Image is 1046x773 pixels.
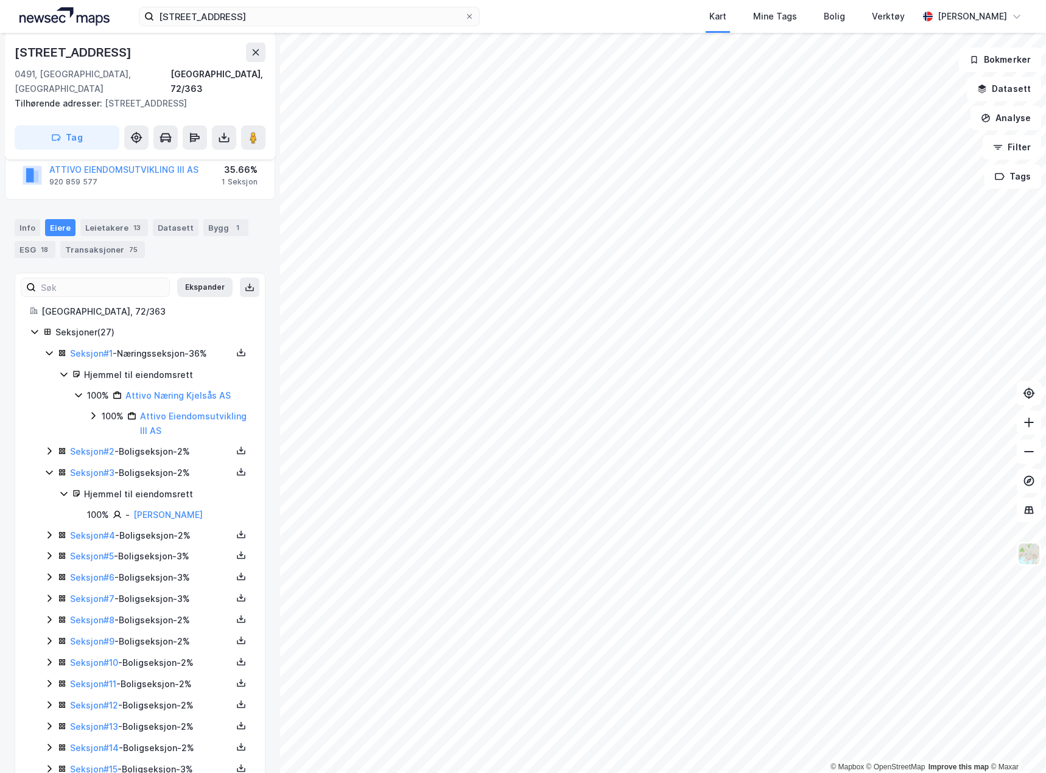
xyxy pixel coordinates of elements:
a: Seksjon#11 [70,679,116,689]
a: Seksjon#4 [70,530,115,540]
div: - Boligseksjon - 2% [70,466,232,480]
div: 100% [87,508,109,522]
a: Seksjon#12 [70,700,118,710]
div: 35.66% [222,163,258,177]
button: Tags [985,164,1041,189]
div: - Boligseksjon - 2% [70,741,232,755]
a: Seksjon#1 [70,348,113,359]
div: [STREET_ADDRESS] [15,96,256,111]
div: Kontrollprogram for chat [985,715,1046,773]
div: [GEOGRAPHIC_DATA], 72/363 [41,304,250,319]
a: Seksjon#5 [70,551,114,561]
button: Analyse [971,106,1041,130]
a: Seksjon#2 [70,446,114,456]
div: - [125,508,130,522]
button: Datasett [967,77,1041,101]
div: Leietakere [80,219,148,236]
div: 920 859 577 [49,177,97,187]
div: Mine Tags [753,9,797,24]
a: Attivo Næring Kjelsås AS [125,390,231,400]
a: Seksjon#6 [70,572,114,582]
div: Kart [709,9,726,24]
div: Info [15,219,40,236]
input: Søk [36,278,169,296]
div: - Boligseksjon - 3% [70,592,232,606]
a: Seksjon#13 [70,721,118,732]
a: Attivo Eiendomsutvikling III AS [140,411,247,436]
div: Transaksjoner [60,241,145,258]
div: 1 Seksjon [222,177,258,187]
div: - Boligseksjon - 2% [70,634,232,649]
div: 100% [87,388,109,403]
div: 18 [38,243,51,256]
div: 0491, [GEOGRAPHIC_DATA], [GEOGRAPHIC_DATA] [15,67,170,96]
div: - Boligseksjon - 2% [70,656,232,670]
button: Ekspander [177,278,233,297]
div: 100% [102,409,124,424]
button: Bokmerker [959,47,1041,72]
a: Seksjon#7 [70,593,114,604]
div: Verktøy [872,9,905,24]
a: Seksjon#10 [70,657,118,668]
div: Hjemmel til eiendomsrett [84,368,250,382]
div: - Boligseksjon - 2% [70,719,232,734]
div: ESG [15,241,55,258]
a: Seksjon#3 [70,467,114,478]
a: OpenStreetMap [866,763,925,771]
div: [PERSON_NAME] [938,9,1007,24]
div: [STREET_ADDRESS] [15,43,134,62]
div: - Boligseksjon - 2% [70,528,232,543]
div: Seksjoner ( 27 ) [55,325,250,340]
div: - Boligseksjon - 2% [70,677,232,691]
div: - Boligseksjon - 2% [70,613,232,628]
div: - Boligseksjon - 3% [70,549,232,564]
div: 13 [131,222,143,234]
div: Datasett [153,219,198,236]
img: logo.a4113a55bc3d86da70a041830d287a7e.svg [19,7,110,26]
div: Hjemmel til eiendomsrett [84,487,250,502]
div: Bygg [203,219,248,236]
div: [GEOGRAPHIC_DATA], 72/363 [170,67,265,96]
input: Søk på adresse, matrikkel, gårdeiere, leietakere eller personer [154,7,465,26]
a: Seksjon#8 [70,615,114,625]
iframe: Chat Widget [985,715,1046,773]
div: - Næringsseksjon - 36% [70,346,232,361]
div: Eiere [45,219,75,236]
span: Tilhørende adresser: [15,98,105,108]
div: Bolig [824,9,845,24]
a: Mapbox [830,763,864,771]
button: Filter [983,135,1041,159]
div: - Boligseksjon - 2% [70,444,232,459]
div: - Boligseksjon - 2% [70,698,232,713]
a: Improve this map [928,763,989,771]
button: Tag [15,125,119,150]
div: 1 [231,222,244,234]
div: - Boligseksjon - 3% [70,570,232,585]
a: Seksjon#9 [70,636,114,646]
img: Z [1017,542,1041,565]
div: 75 [127,243,140,256]
a: [PERSON_NAME] [133,509,203,520]
a: Seksjon#14 [70,743,119,753]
